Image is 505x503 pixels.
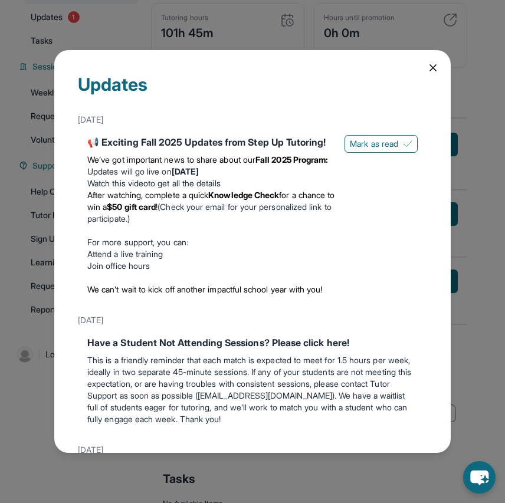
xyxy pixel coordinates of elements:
[345,135,418,153] button: Mark as read
[87,236,335,248] p: For more support, you can:
[87,190,208,200] span: After watching, complete a quick
[87,261,150,271] a: Join office hours
[87,284,323,294] span: We can’t wait to kick off another impactful school year with you!
[87,154,255,165] span: We’ve got important news to share about our
[350,138,398,150] span: Mark as read
[78,109,427,130] div: [DATE]
[463,461,496,494] button: chat-button
[78,310,427,331] div: [DATE]
[208,190,279,200] strong: Knowledge Check
[87,177,335,189] li: to get all the details
[87,166,335,177] li: Updates will go live on
[87,354,418,425] p: This is a friendly reminder that each match is expected to meet for 1.5 hours per week, ideally i...
[255,154,328,165] strong: Fall 2025 Program:
[87,249,163,259] a: Attend a live training
[87,135,335,149] div: 📢 Exciting Fall 2025 Updates from Step Up Tutoring!
[78,74,427,109] div: Updates
[156,202,158,212] span: !
[87,189,335,225] li: (Check your email for your personalized link to participate.)
[403,139,412,149] img: Mark as read
[172,166,199,176] strong: [DATE]
[87,336,418,350] div: Have a Student Not Attending Sessions? Please click here!
[87,178,148,188] a: Watch this video
[78,439,427,461] div: [DATE]
[107,202,156,212] strong: $50 gift card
